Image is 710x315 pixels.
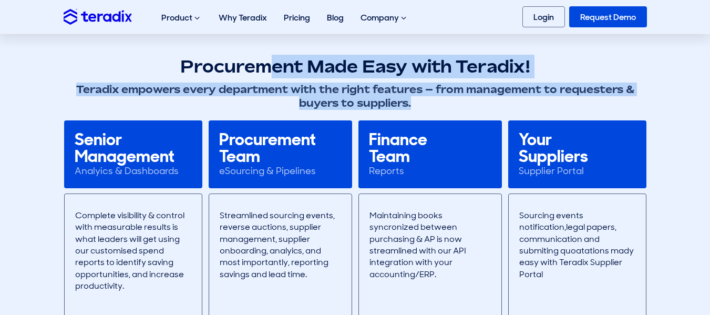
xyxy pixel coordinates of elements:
[522,6,565,27] a: Login
[219,165,342,178] div: eSourcing & Pipelines
[318,1,352,34] a: Blog
[153,1,210,35] div: Product
[569,6,647,27] a: Request Demo
[75,131,192,165] div: Senior Management
[352,1,417,35] div: Company
[519,205,635,286] li: Sourcing events notification,legal papers, communication and submiting quoatations mady easy with...
[210,1,275,34] a: Why Teradix
[519,131,636,165] div: Your Suppliers
[75,165,192,178] div: Analyics & Dashboards
[64,55,647,78] h2: Procurement Made Easy with Teradix!
[519,165,636,178] div: Supplier Portal
[219,131,342,165] div: Procurement Team
[369,205,491,286] li: Maintaining books syncronized between purchasing & AP is now streamlined with our API integration...
[369,131,491,165] div: Finance Team
[64,83,647,110] h3: Teradix empowers every department with the right features – from management to requesters & buyer...
[220,205,341,286] li: Streamlined sourcing events, reverse auctions, supplier management, supplier onboarding, analyics...
[275,1,318,34] a: Pricing
[75,205,191,298] li: Complete visibility & control with measurable results is what leaders will get using our customis...
[641,246,695,300] iframe: Chatbot
[64,9,132,24] img: Teradix logo
[369,165,491,178] div: Reports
